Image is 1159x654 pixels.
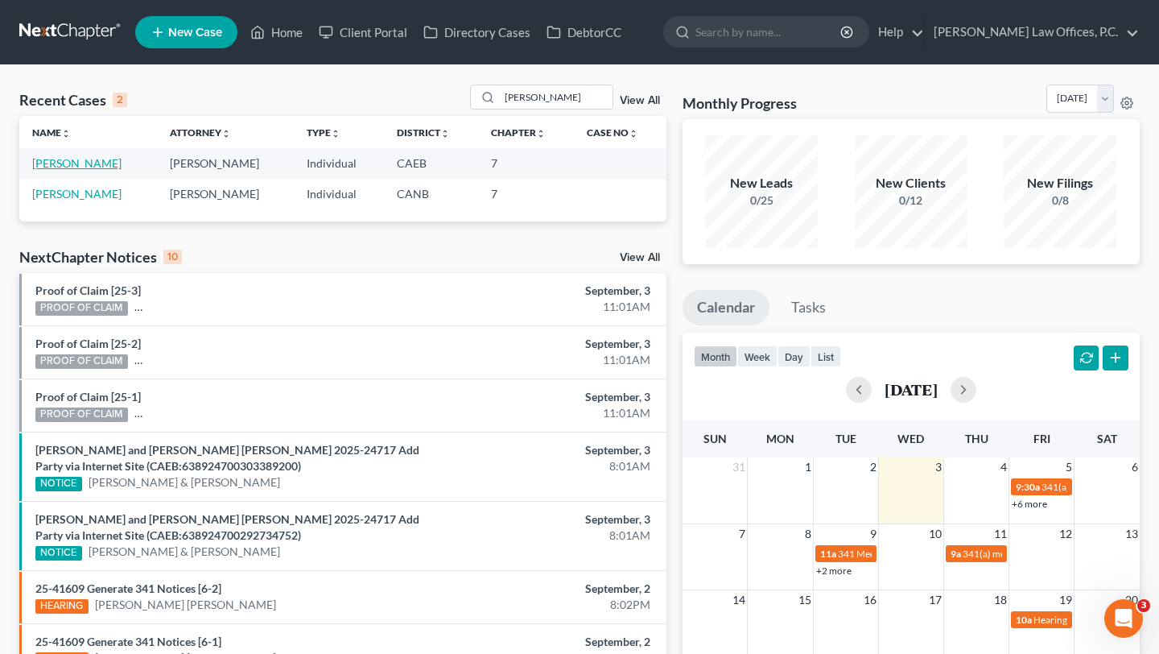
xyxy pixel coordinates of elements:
[868,457,878,477] span: 2
[803,457,813,477] span: 1
[731,590,747,610] span: 14
[500,85,612,109] input: Search by name...
[536,129,546,139] i: unfold_more
[810,346,841,367] button: list
[703,432,727,445] span: Sun
[170,126,231,139] a: Attorneyunfold_more
[456,458,650,474] div: 8:01AM
[629,129,638,139] i: unfold_more
[456,389,650,405] div: September, 3
[835,432,856,445] span: Tue
[683,93,797,113] h3: Monthly Progress
[89,544,280,560] a: [PERSON_NAME] & [PERSON_NAME]
[855,192,967,209] div: 0/12
[683,290,769,325] a: Calendar
[157,148,295,178] td: [PERSON_NAME]
[777,290,840,325] a: Tasks
[113,93,127,107] div: 2
[35,443,419,473] a: [PERSON_NAME] and [PERSON_NAME] [PERSON_NAME] 2025-24717 Add Party via Internet Site (CAEB:638924...
[89,474,280,490] a: [PERSON_NAME] & [PERSON_NAME]
[440,129,450,139] i: unfold_more
[766,432,794,445] span: Mon
[35,477,82,491] div: NOTICE
[35,337,141,350] a: Proof of Claim [25-2]
[868,524,878,544] span: 9
[478,179,574,209] td: 7
[311,18,415,47] a: Client Portal
[456,511,650,528] div: September, 3
[620,252,660,263] a: View All
[35,635,221,648] a: 25-41609 Generate 341 Notices [6-1]
[307,126,340,139] a: Typeunfold_more
[777,346,810,367] button: day
[816,565,852,577] a: +2 more
[965,432,988,445] span: Thu
[1130,457,1140,477] span: 6
[35,599,89,614] div: HEARING
[331,129,340,139] i: unfold_more
[1016,481,1040,493] span: 9:30a
[731,457,747,477] span: 31
[1058,524,1074,544] span: 12
[992,524,1008,544] span: 11
[163,250,182,264] div: 10
[456,352,650,368] div: 11:01AM
[897,432,924,445] span: Wed
[797,590,813,610] span: 15
[870,18,924,47] a: Help
[1016,614,1032,626] span: 10a
[456,634,650,650] div: September, 2
[737,346,777,367] button: week
[695,17,843,47] input: Search by name...
[35,390,141,404] a: Proof of Claim [25-1]
[820,548,836,560] span: 11a
[934,457,943,477] span: 3
[134,299,452,315] a: [DEMOGRAPHIC_DATA][PERSON_NAME] & [PERSON_NAME]
[538,18,629,47] a: DebtorCC
[168,27,222,39] span: New Case
[587,126,638,139] a: Case Nounfold_more
[95,597,276,613] a: [PERSON_NAME] [PERSON_NAME]
[456,299,650,315] div: 11:01AM
[384,148,478,178] td: CAEB
[1033,614,1159,626] span: Hearing for [PERSON_NAME]
[35,408,128,422] div: PROOF OF CLAIM
[384,179,478,209] td: CANB
[456,405,650,421] div: 11:01AM
[19,90,127,110] div: Recent Cases
[862,590,878,610] span: 16
[134,352,452,368] a: [DEMOGRAPHIC_DATA][PERSON_NAME] & [PERSON_NAME]
[1064,457,1074,477] span: 5
[491,126,546,139] a: Chapterunfold_more
[694,346,737,367] button: month
[456,597,650,613] div: 8:02PM
[61,129,71,139] i: unfold_more
[1004,192,1116,209] div: 0/8
[456,528,650,544] div: 8:01AM
[294,148,384,178] td: Individual
[1012,498,1047,510] a: +6 more
[35,546,82,561] div: NOTICE
[134,405,452,421] a: [DEMOGRAPHIC_DATA][PERSON_NAME] & [PERSON_NAME]
[705,174,818,192] div: New Leads
[478,148,574,178] td: 7
[838,548,983,560] span: 341 Meeting for [PERSON_NAME]
[951,548,961,560] span: 9a
[1004,174,1116,192] div: New Filings
[456,283,650,299] div: September, 3
[415,18,538,47] a: Directory Cases
[32,156,122,170] a: [PERSON_NAME]
[999,457,1008,477] span: 4
[927,590,943,610] span: 17
[926,18,1139,47] a: [PERSON_NAME] Law Offices, P.C.
[855,174,967,192] div: New Clients
[35,582,221,595] a: 25-41609 Generate 341 Notices [6-2]
[803,524,813,544] span: 8
[456,442,650,458] div: September, 3
[32,126,71,139] a: Nameunfold_more
[1137,599,1150,612] span: 3
[456,581,650,597] div: September, 2
[1033,432,1050,445] span: Fri
[35,512,419,542] a: [PERSON_NAME] and [PERSON_NAME] [PERSON_NAME] 2025-24717 Add Party via Internet Site (CAEB:638924...
[885,381,938,398] h2: [DATE]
